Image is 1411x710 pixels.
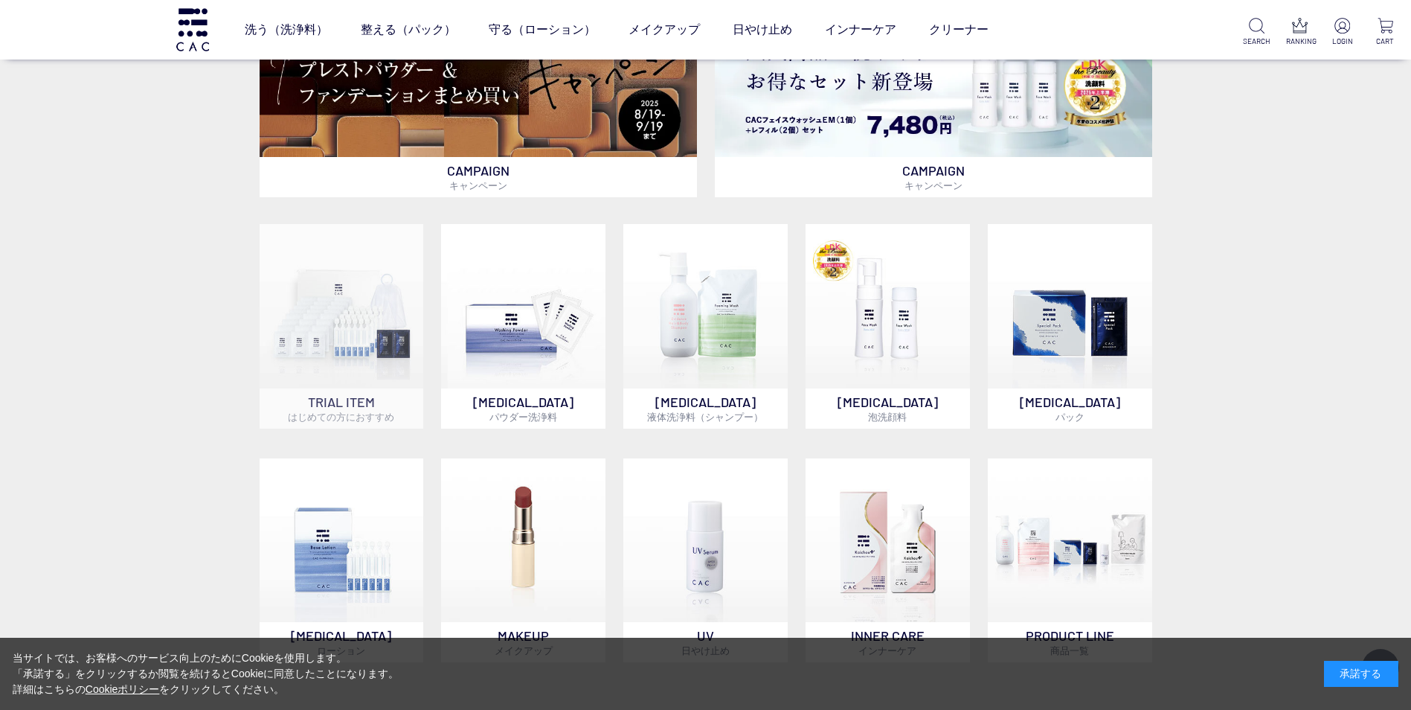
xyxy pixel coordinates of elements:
a: PRODUCT LINE商品一覧 [988,458,1152,663]
p: PRODUCT LINE [988,622,1152,662]
img: インナーケア [806,458,970,623]
p: MAKEUP [441,622,605,662]
a: トライアルセット TRIAL ITEMはじめての方におすすめ [260,224,424,429]
a: 整える（パック） [361,9,456,51]
a: [MEDICAL_DATA]パック [988,224,1152,429]
p: [MEDICAL_DATA] [260,622,424,662]
div: 承諾する [1324,661,1398,687]
img: ベースメイクキャンペーン [260,9,697,157]
p: [MEDICAL_DATA] [623,388,788,429]
a: CART [1372,18,1399,47]
a: UV日やけ止め [623,458,788,663]
img: logo [174,8,211,51]
span: 泡洗顔料 [868,411,907,423]
p: [MEDICAL_DATA] [441,388,605,429]
a: Cookieポリシー [86,683,160,695]
p: UV [623,622,788,662]
img: トライアルセット [260,224,424,388]
p: TRIAL ITEM [260,388,424,429]
a: インナーケア INNER CAREインナーケア [806,458,970,663]
img: フェイスウォッシュ＋レフィル2個セット [715,9,1152,157]
span: キャンペーン [904,179,962,191]
a: MAKEUPメイクアップ [441,458,605,663]
span: キャンペーン [449,179,507,191]
p: INNER CARE [806,622,970,662]
span: パック [1055,411,1084,423]
a: メイクアップ [629,9,700,51]
p: RANKING [1286,36,1314,47]
p: LOGIN [1328,36,1356,47]
a: [MEDICAL_DATA]ローション [260,458,424,663]
a: LOGIN [1328,18,1356,47]
a: クリーナー [929,9,989,51]
img: 泡洗顔料 [806,224,970,388]
a: [MEDICAL_DATA]液体洗浄料（シャンプー） [623,224,788,429]
div: 当サイトでは、お客様へのサービス向上のためにCookieを使用します。 「承諾する」をクリックするか閲覧を続けるとCookieに同意したことになります。 詳細はこちらの をクリックしてください。 [13,650,399,697]
span: 液体洗浄料（シャンプー） [647,411,763,423]
a: 泡洗顔料 [MEDICAL_DATA]泡洗顔料 [806,224,970,429]
span: はじめての方におすすめ [288,411,394,423]
a: [MEDICAL_DATA]パウダー洗浄料 [441,224,605,429]
a: 洗う（洗浄料） [245,9,328,51]
p: SEARCH [1243,36,1270,47]
a: インナーケア [825,9,896,51]
p: CART [1372,36,1399,47]
a: 守る（ローション） [489,9,596,51]
a: 日やけ止め [733,9,792,51]
p: [MEDICAL_DATA] [806,388,970,429]
span: パウダー洗浄料 [489,411,557,423]
a: ベースメイクキャンペーン ベースメイクキャンペーン CAMPAIGNキャンペーン [260,9,697,197]
p: [MEDICAL_DATA] [988,388,1152,429]
p: CAMPAIGN [260,157,697,197]
a: SEARCH [1243,18,1270,47]
p: CAMPAIGN [715,157,1152,197]
a: フェイスウォッシュ＋レフィル2個セット フェイスウォッシュ＋レフィル2個セット CAMPAIGNキャンペーン [715,9,1152,197]
a: RANKING [1286,18,1314,47]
